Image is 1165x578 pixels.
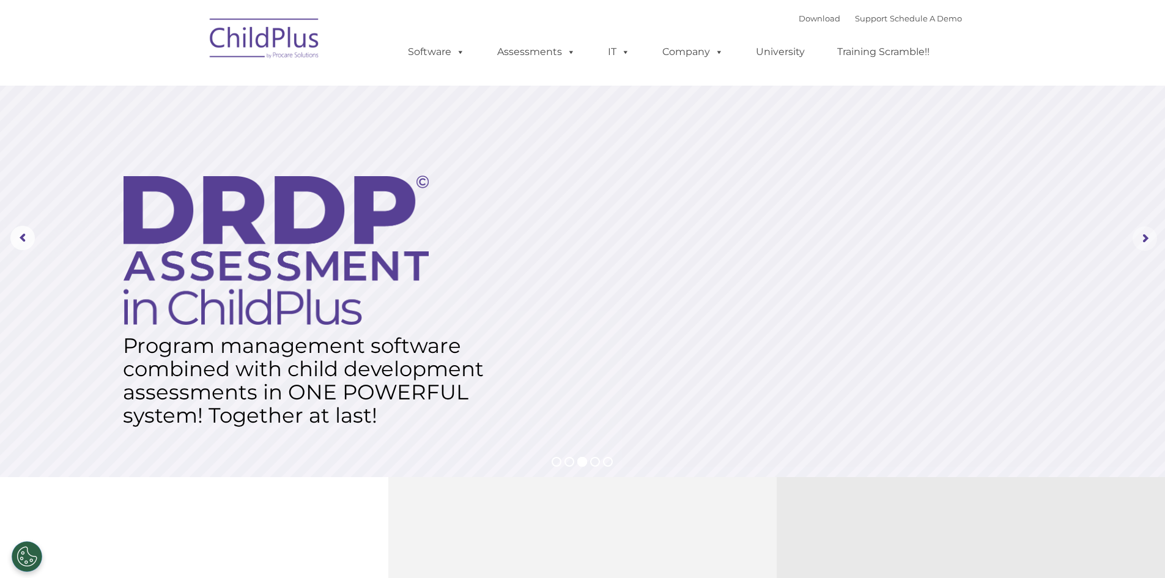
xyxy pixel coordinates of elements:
[890,13,962,23] a: Schedule A Demo
[596,40,642,64] a: IT
[799,13,962,23] font: |
[485,40,588,64] a: Assessments
[123,334,496,427] rs-layer: Program management software combined with child development assessments in ONE POWERFUL system! T...
[396,40,477,64] a: Software
[799,13,840,23] a: Download
[124,176,429,325] img: DRDP Assessment in ChildPlus
[744,40,817,64] a: University
[170,131,222,140] span: Phone number
[170,81,207,90] span: Last name
[825,40,942,64] a: Training Scramble!!
[650,40,736,64] a: Company
[204,10,326,71] img: ChildPlus by Procare Solutions
[855,13,887,23] a: Support
[1104,519,1165,578] iframe: Chat Widget
[12,541,42,572] button: Cookies Settings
